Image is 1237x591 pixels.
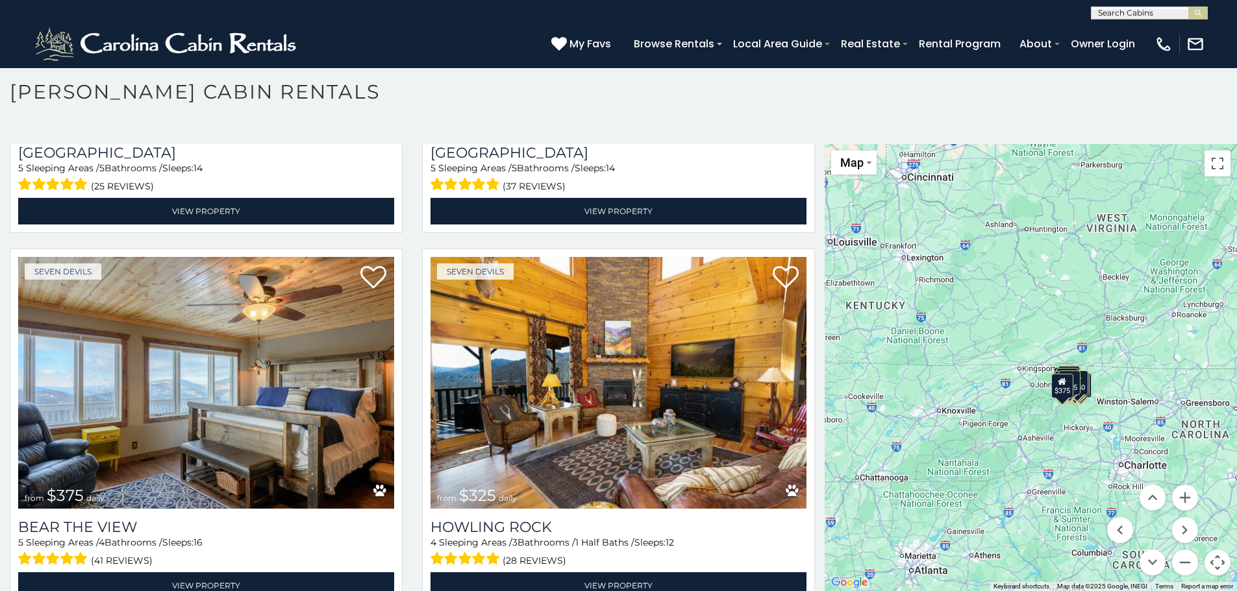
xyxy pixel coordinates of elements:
a: [GEOGRAPHIC_DATA] [18,144,394,162]
span: 14 [606,162,615,174]
div: $355 [1068,372,1090,396]
img: Bear The View [18,257,394,509]
a: Terms (opens in new tab) [1155,583,1173,590]
a: Howling Rock [431,518,806,536]
span: 5 [431,162,436,174]
img: phone-regular-white.png [1155,35,1173,53]
div: $635 [1055,367,1077,392]
div: $395 [1058,370,1081,395]
span: $375 [47,486,84,505]
button: Zoom out [1172,549,1198,575]
span: 4 [431,537,436,548]
span: $325 [459,486,496,505]
span: (28 reviews) [503,552,566,569]
span: 12 [666,537,674,548]
button: Move left [1107,517,1133,543]
a: Bear The View from $375 daily [18,257,394,509]
div: $320 [1058,365,1081,390]
span: 16 [194,537,203,548]
span: 1 Half Baths / [575,537,634,548]
a: Real Estate [834,32,906,55]
div: $375 [1051,373,1073,398]
span: 5 [512,162,517,174]
img: Howling Rock [431,257,806,509]
div: $350 [1064,374,1086,398]
img: White-1-2.png [32,25,302,64]
button: Move right [1172,517,1198,543]
div: $355 [1070,372,1092,397]
button: Keyboard shortcuts [993,582,1049,591]
span: Map [840,156,864,169]
h3: Stone Ridge Lodge [18,144,394,162]
a: Add to favorites [360,265,386,292]
a: Report a map error [1181,583,1233,590]
span: 5 [18,537,23,548]
a: About [1013,32,1058,55]
button: Move up [1140,485,1166,511]
a: View Property [18,198,394,224]
img: Google [828,574,871,591]
span: 4 [99,537,105,548]
span: Map data ©2025 Google, INEGI [1057,583,1147,590]
button: Zoom in [1172,485,1198,511]
h3: Pinnacle View Lodge [431,144,806,162]
div: Sleeping Areas / Bathrooms / Sleeps: [18,162,394,195]
a: Owner Login [1064,32,1142,55]
span: daily [86,493,105,503]
span: (37 reviews) [503,178,566,195]
button: Change map style [831,151,877,175]
span: 14 [194,162,203,174]
div: $485 [1055,371,1077,396]
a: Seven Devils [25,263,101,280]
button: Map camera controls [1205,549,1231,575]
div: Sleeping Areas / Bathrooms / Sleeps: [431,536,806,569]
a: Open this area in Google Maps (opens a new window) [828,574,871,591]
span: from [437,493,456,503]
a: View Property [431,198,806,224]
span: from [25,493,44,503]
div: $425 [1056,367,1079,392]
div: Sleeping Areas / Bathrooms / Sleeps: [431,162,806,195]
a: [GEOGRAPHIC_DATA] [431,144,806,162]
span: 3 [512,537,518,548]
button: Move down [1140,549,1166,575]
a: Seven Devils [437,263,514,280]
a: Rental Program [912,32,1007,55]
a: Add to favorites [773,265,799,292]
span: daily [499,493,517,503]
a: My Favs [551,36,614,53]
span: 5 [99,162,105,174]
span: (41 reviews) [91,552,153,569]
span: (25 reviews) [91,178,154,195]
span: 5 [18,162,23,174]
button: Toggle fullscreen view [1205,151,1231,176]
span: My Favs [569,36,611,52]
a: Howling Rock from $325 daily [431,257,806,509]
div: Sleeping Areas / Bathrooms / Sleeps: [18,536,394,569]
img: mail-regular-white.png [1186,35,1205,53]
a: Browse Rentals [627,32,721,55]
a: Bear The View [18,518,394,536]
a: Local Area Guide [727,32,829,55]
